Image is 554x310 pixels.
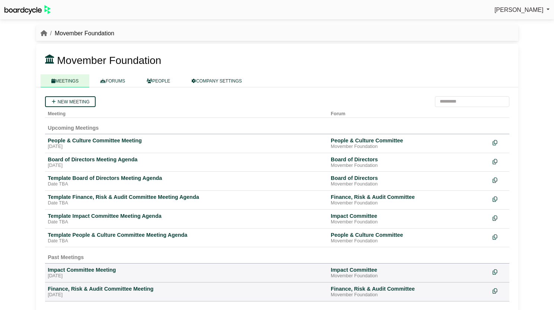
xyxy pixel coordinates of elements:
[45,96,96,107] a: New meeting
[493,194,506,204] div: Make a copy
[331,238,487,244] div: Movember Foundation
[48,232,325,238] div: Template People & Culture Committee Meeting Agenda
[331,219,487,225] div: Movember Foundation
[48,194,325,206] a: Template Finance, Risk & Audit Committee Meeting Agenda Date TBA
[48,267,325,273] div: Impact Committee Meeting
[331,144,487,150] div: Movember Foundation
[48,232,325,244] a: Template People & Culture Committee Meeting Agenda Date TBA
[181,74,253,87] a: COMPANY SETTINGS
[331,163,487,169] div: Movember Foundation
[48,175,325,187] a: Template Board of Directors Meeting Agenda Date TBA
[328,107,490,118] th: Forum
[493,137,506,147] div: Make a copy
[331,137,487,144] div: People & Culture Committee
[331,273,487,279] div: Movember Foundation
[494,7,544,13] span: [PERSON_NAME]
[48,213,325,219] div: Template Impact Committee Meeting Agenda
[48,163,325,169] div: [DATE]
[331,156,487,163] div: Board of Directors
[48,156,325,163] div: Board of Directors Meeting Agenda
[48,194,325,200] div: Template Finance, Risk & Audit Committee Meeting Agenda
[493,232,506,242] div: Make a copy
[493,285,506,296] div: Make a copy
[331,175,487,187] a: Board of Directors Movember Foundation
[45,107,328,118] th: Meeting
[89,74,136,87] a: FORUMS
[48,137,325,150] a: People & Culture Committee Meeting [DATE]
[41,74,90,87] a: MEETINGS
[45,117,509,134] td: Upcoming Meetings
[331,232,487,244] a: People & Culture Committee Movember Foundation
[331,156,487,169] a: Board of Directors Movember Foundation
[493,175,506,185] div: Make a copy
[331,267,487,279] a: Impact Committee Movember Foundation
[331,292,487,298] div: Movember Foundation
[48,137,325,144] div: People & Culture Committee Meeting
[493,156,506,166] div: Make a copy
[48,156,325,169] a: Board of Directors Meeting Agenda [DATE]
[331,232,487,238] div: People & Culture Committee
[331,194,487,200] div: Finance, Risk & Audit Committee
[493,213,506,223] div: Make a copy
[47,29,115,38] li: Movember Foundation
[331,285,487,298] a: Finance, Risk & Audit Committee Movember Foundation
[48,285,325,298] a: Finance, Risk & Audit Committee Meeting [DATE]
[48,267,325,279] a: Impact Committee Meeting [DATE]
[136,74,181,87] a: PEOPLE
[48,181,325,187] div: Date TBA
[48,273,325,279] div: [DATE]
[48,144,325,150] div: [DATE]
[331,267,487,273] div: Impact Committee
[4,5,51,14] img: BoardcycleBlackGreen-aaafeed430059cb809a45853b8cf6d952af9d84e6e89e1f1685b34bfd5cb7d64.svg
[48,238,325,244] div: Date TBA
[494,5,550,15] a: [PERSON_NAME]
[331,181,487,187] div: Movember Foundation
[48,213,325,225] a: Template Impact Committee Meeting Agenda Date TBA
[48,285,325,292] div: Finance, Risk & Audit Committee Meeting
[331,285,487,292] div: Finance, Risk & Audit Committee
[48,175,325,181] div: Template Board of Directors Meeting Agenda
[331,194,487,206] a: Finance, Risk & Audit Committee Movember Foundation
[45,247,509,264] td: Past Meetings
[331,175,487,181] div: Board of Directors
[331,213,487,225] a: Impact Committee Movember Foundation
[331,137,487,150] a: People & Culture Committee Movember Foundation
[48,292,325,298] div: [DATE]
[48,219,325,225] div: Date TBA
[57,55,161,66] span: Movember Foundation
[331,200,487,206] div: Movember Foundation
[48,200,325,206] div: Date TBA
[41,29,115,38] nav: breadcrumb
[331,213,487,219] div: Impact Committee
[493,267,506,277] div: Make a copy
